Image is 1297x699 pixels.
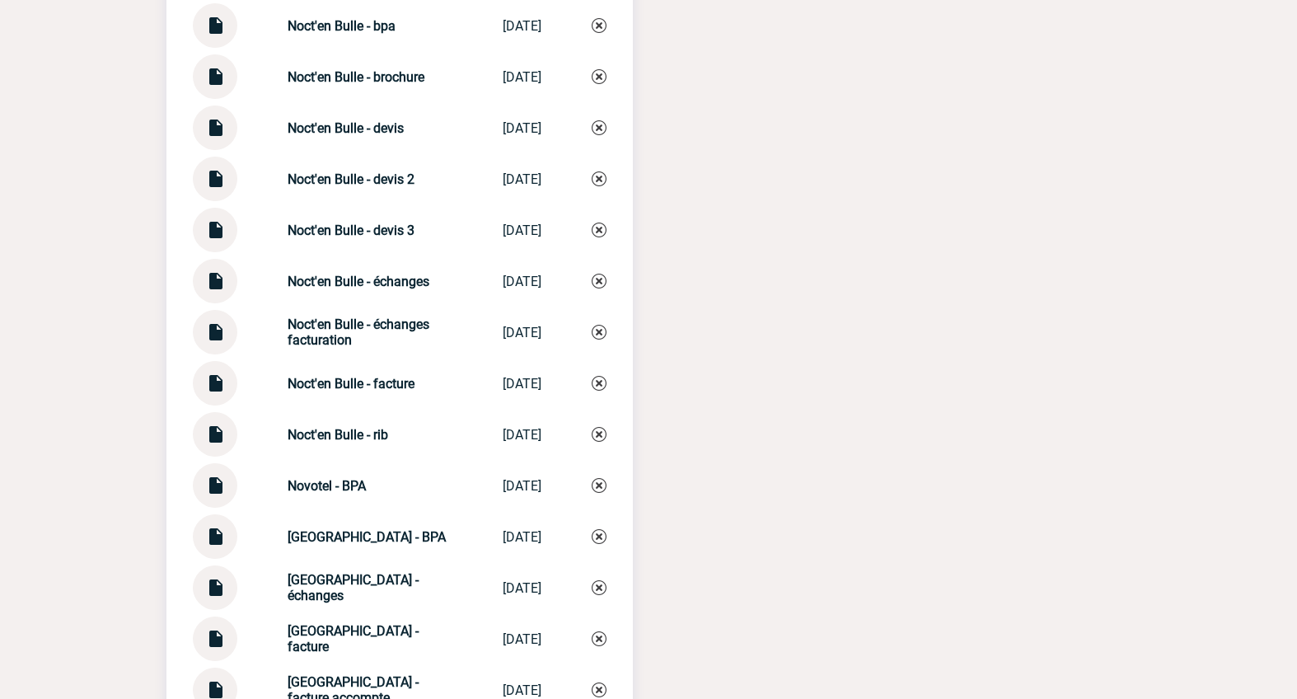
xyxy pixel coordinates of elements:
div: [DATE] [503,120,541,136]
img: Supprimer [592,580,606,595]
img: Supprimer [592,427,606,442]
strong: Noct'en Bulle - devis [288,120,404,136]
div: [DATE] [503,18,541,34]
div: [DATE] [503,683,541,698]
strong: Noct'en Bulle - échanges [288,274,429,289]
div: [DATE] [503,171,541,187]
img: Supprimer [592,223,606,237]
div: [DATE] [503,529,541,545]
strong: [GEOGRAPHIC_DATA] - BPA [288,529,446,545]
div: [DATE] [503,376,541,392]
strong: Noct'en Bulle - devis 3 [288,223,414,238]
div: [DATE] [503,427,541,443]
strong: [GEOGRAPHIC_DATA] - facture [288,623,419,654]
div: [DATE] [503,631,541,647]
strong: Noct'en Bulle - échanges facturation [288,317,429,348]
img: Supprimer [592,274,606,289]
div: [DATE] [503,580,541,596]
img: Supprimer [592,376,606,391]
img: Supprimer [592,171,606,186]
div: [DATE] [503,223,541,238]
strong: Novotel - BPA [288,478,366,494]
img: Supprimer [592,69,606,84]
img: Supprimer [592,529,606,544]
strong: Noct'en Bulle - facture [288,376,414,392]
strong: [GEOGRAPHIC_DATA] - échanges [288,572,419,603]
img: Supprimer [592,18,606,33]
img: Supprimer [592,478,606,493]
strong: Noct'en Bulle - brochure [288,69,424,85]
img: Supprimer [592,120,606,135]
div: [DATE] [503,478,541,494]
strong: Noct'en Bulle - rib [288,427,388,443]
div: [DATE] [503,69,541,85]
strong: Noct'en Bulle - devis 2 [288,171,414,187]
img: Supprimer [592,631,606,646]
div: [DATE] [503,325,541,340]
img: Supprimer [592,325,606,340]
strong: Noct'en Bulle - bpa [288,18,396,34]
img: Supprimer [592,683,606,697]
div: [DATE] [503,274,541,289]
